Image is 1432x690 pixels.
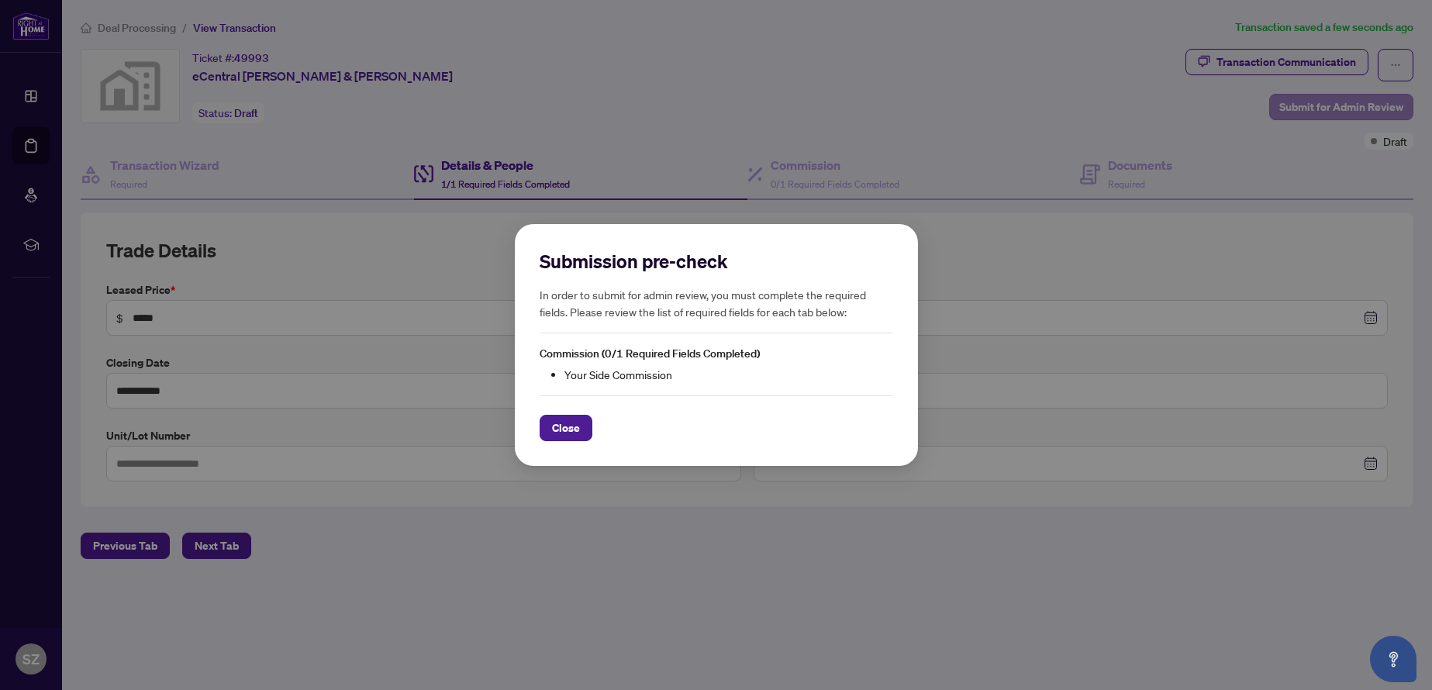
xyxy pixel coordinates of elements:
[540,286,893,320] h5: In order to submit for admin review, you must complete the required fields. Please review the lis...
[540,249,893,274] h2: Submission pre-check
[552,416,580,440] span: Close
[540,415,592,441] button: Close
[540,347,760,361] span: Commission (0/1 Required Fields Completed)
[564,366,893,383] li: Your Side Commission
[1370,636,1416,682] button: Open asap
